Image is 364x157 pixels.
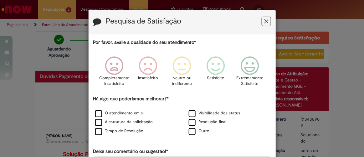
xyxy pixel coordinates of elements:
[236,75,263,87] p: Extremamente Satisfeito
[93,148,168,155] label: Deixe seu comentário ou sugestão!*
[166,52,198,95] div: Neutro ou indiferente
[138,75,158,81] p: Insatisfeito
[189,110,240,116] label: Visibilidade dos status
[234,52,266,95] div: Extremamente Satisfeito
[99,75,129,87] p: Completamente Insatisfeito
[106,17,182,25] label: Pesquisa de Satisfação
[95,119,153,125] label: A estrutura da solicitação
[171,75,193,87] p: Neutro ou indiferente
[200,52,232,95] div: Satisfeito
[98,52,130,95] div: Completamente Insatisfeito
[189,119,227,125] label: Resolução final
[207,75,225,81] p: Satisfeito
[95,128,144,134] label: Tempo de Resolução
[93,39,196,46] label: Por favor, avalie a qualidade do seu atendimento*
[93,96,271,136] div: Há algo que poderíamos melhorar?*
[95,110,144,116] label: O atendimento em si
[189,128,210,134] label: Outro
[132,52,164,95] div: Insatisfeito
